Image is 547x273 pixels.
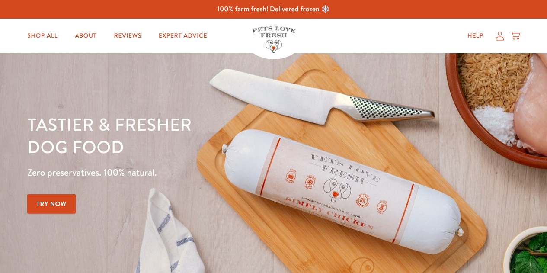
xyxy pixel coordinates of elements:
[27,165,355,180] p: Zero preservatives. 100% natural.
[68,27,103,45] a: About
[107,27,148,45] a: Reviews
[252,26,295,53] img: Pets Love Fresh
[27,113,355,158] h1: Tastier & fresher dog food
[152,27,214,45] a: Expert Advice
[461,27,490,45] a: Help
[27,194,76,214] a: Try Now
[20,27,64,45] a: Shop All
